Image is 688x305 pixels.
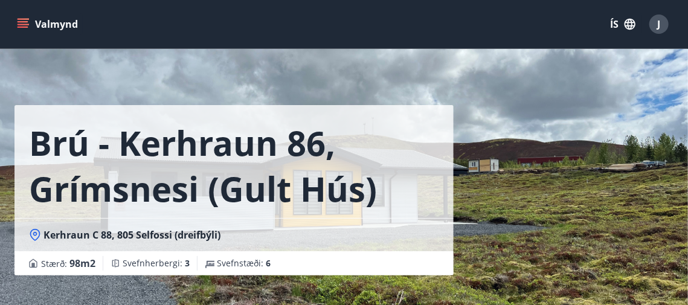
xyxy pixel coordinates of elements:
[645,10,674,39] button: J
[603,13,642,35] button: ÍS
[14,13,83,35] button: menu
[29,120,439,211] h1: Brú - Kerhraun 86, Grímsnesi (gult hús)
[658,18,661,31] span: J
[123,257,190,269] span: Svefnherbergi :
[217,257,271,269] span: Svefnstæði :
[41,256,95,271] span: Stærð :
[185,257,190,269] span: 3
[266,257,271,269] span: 6
[43,228,220,242] span: Kerhraun C 88, 805 Selfossi (dreifbýli)
[69,257,95,270] span: 98 m2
